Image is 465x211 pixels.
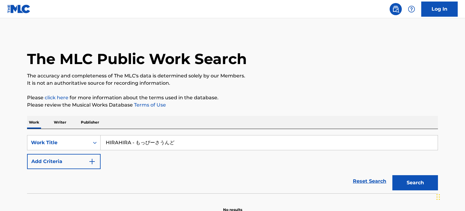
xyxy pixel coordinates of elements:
[31,139,86,146] div: Work Title
[421,2,458,17] a: Log In
[79,116,101,129] p: Publisher
[27,135,438,193] form: Search Form
[45,95,68,100] a: click here
[27,94,438,101] p: Please for more information about the terms used in the database.
[27,80,438,87] p: It is not an authoritative source for recording information.
[133,102,166,108] a: Terms of Use
[7,5,31,13] img: MLC Logo
[405,3,418,15] div: Help
[436,188,440,206] div: Drag
[27,50,247,68] h1: The MLC Public Work Search
[390,3,402,15] a: Public Search
[52,116,68,129] p: Writer
[392,5,399,13] img: search
[27,72,438,80] p: The accuracy and completeness of The MLC's data is determined solely by our Members.
[392,175,438,190] button: Search
[350,175,389,188] a: Reset Search
[408,5,415,13] img: help
[27,154,101,169] button: Add Criteria
[27,101,438,109] p: Please review the Musical Works Database
[27,116,41,129] p: Work
[435,182,465,211] iframe: Chat Widget
[88,158,96,165] img: 9d2ae6d4665cec9f34b9.svg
